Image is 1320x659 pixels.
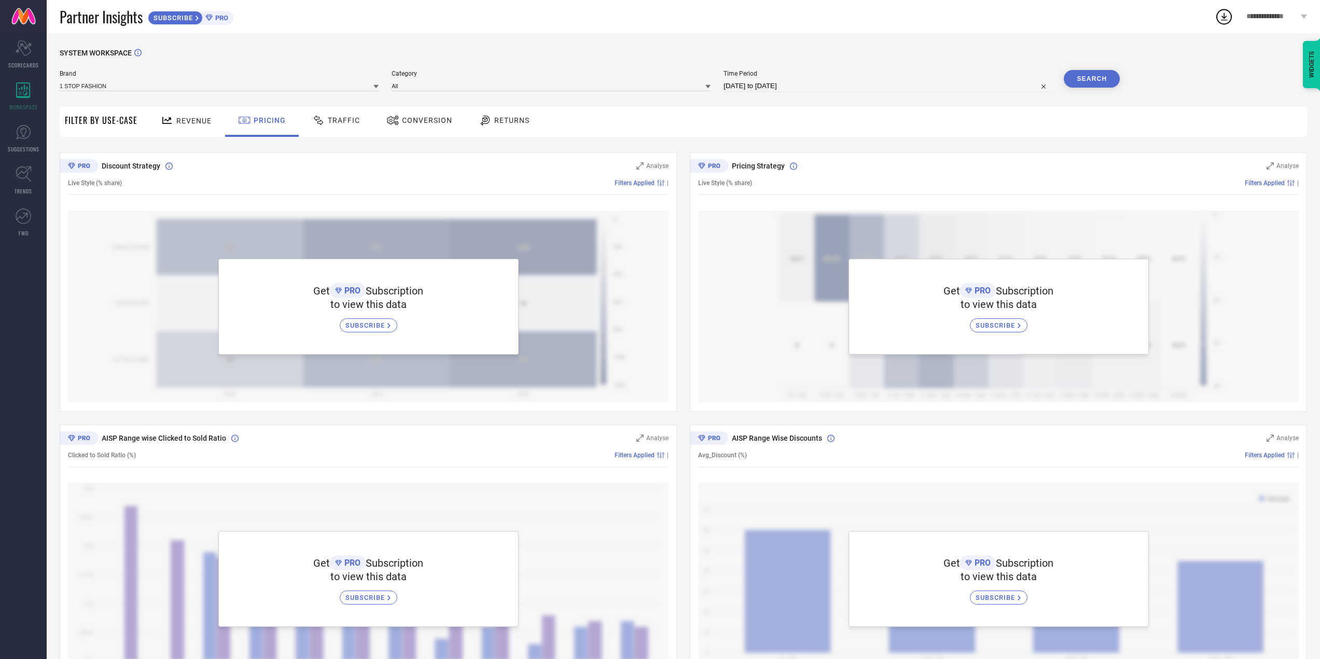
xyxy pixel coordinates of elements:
[698,452,747,459] span: Avg_Discount (%)
[340,583,397,605] a: SUBSCRIBE
[615,452,655,459] span: Filters Applied
[102,434,226,442] span: AISP Range wise Clicked to Sold Ratio
[1064,70,1120,88] button: Search
[340,311,397,332] a: SUBSCRIBE
[60,49,132,57] span: SYSTEM WORKSPACE
[19,229,29,237] span: FWD
[1276,434,1299,442] span: Analyse
[972,286,991,296] span: PRO
[961,570,1037,583] span: to view this data
[961,298,1037,311] span: to view this data
[176,117,212,125] span: Revenue
[698,179,752,187] span: Live Style (% share)
[690,159,728,175] div: Premium
[345,594,387,601] span: SUBSCRIBE
[8,61,39,69] span: SCORECARDS
[667,452,669,459] span: |
[1297,179,1299,187] span: |
[636,434,644,442] svg: Zoom
[328,116,360,124] span: Traffic
[8,145,39,153] span: SUGGESTIONS
[646,434,669,442] span: Analyse
[60,431,98,447] div: Premium
[724,80,1051,92] input: Select time period
[60,70,379,77] span: Brand
[366,557,423,569] span: Subscription
[392,70,711,77] span: Category
[732,434,822,442] span: AISP Range Wise Discounts
[996,557,1053,569] span: Subscription
[148,14,196,22] span: SUBSCRIBE
[68,452,136,459] span: Clicked to Sold Ratio (%)
[1245,452,1285,459] span: Filters Applied
[970,311,1027,332] a: SUBSCRIBE
[1245,179,1285,187] span: Filters Applied
[494,116,530,124] span: Returns
[366,285,423,297] span: Subscription
[1267,162,1274,170] svg: Zoom
[972,558,991,568] span: PRO
[724,70,1051,77] span: Time Period
[60,6,143,27] span: Partner Insights
[402,116,452,124] span: Conversion
[60,159,98,175] div: Premium
[313,557,330,569] span: Get
[615,179,655,187] span: Filters Applied
[9,103,38,111] span: WORKSPACE
[970,583,1027,605] a: SUBSCRIBE
[15,187,32,195] span: TRENDS
[646,162,669,170] span: Analyse
[330,570,407,583] span: to view this data
[1215,7,1233,26] div: Open download list
[342,286,360,296] span: PRO
[148,8,233,25] a: SUBSCRIBEPRO
[732,162,785,170] span: Pricing Strategy
[943,557,960,569] span: Get
[330,298,407,311] span: to view this data
[976,321,1018,329] span: SUBSCRIBE
[342,558,360,568] span: PRO
[102,162,160,170] span: Discount Strategy
[943,285,960,297] span: Get
[690,431,728,447] div: Premium
[254,116,286,124] span: Pricing
[1297,452,1299,459] span: |
[667,179,669,187] span: |
[1267,434,1274,442] svg: Zoom
[213,14,228,22] span: PRO
[976,594,1018,601] span: SUBSCRIBE
[65,114,137,127] span: Filter By Use-Case
[996,285,1053,297] span: Subscription
[1276,162,1299,170] span: Analyse
[68,179,122,187] span: Live Style (% share)
[636,162,644,170] svg: Zoom
[345,321,387,329] span: SUBSCRIBE
[313,285,330,297] span: Get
